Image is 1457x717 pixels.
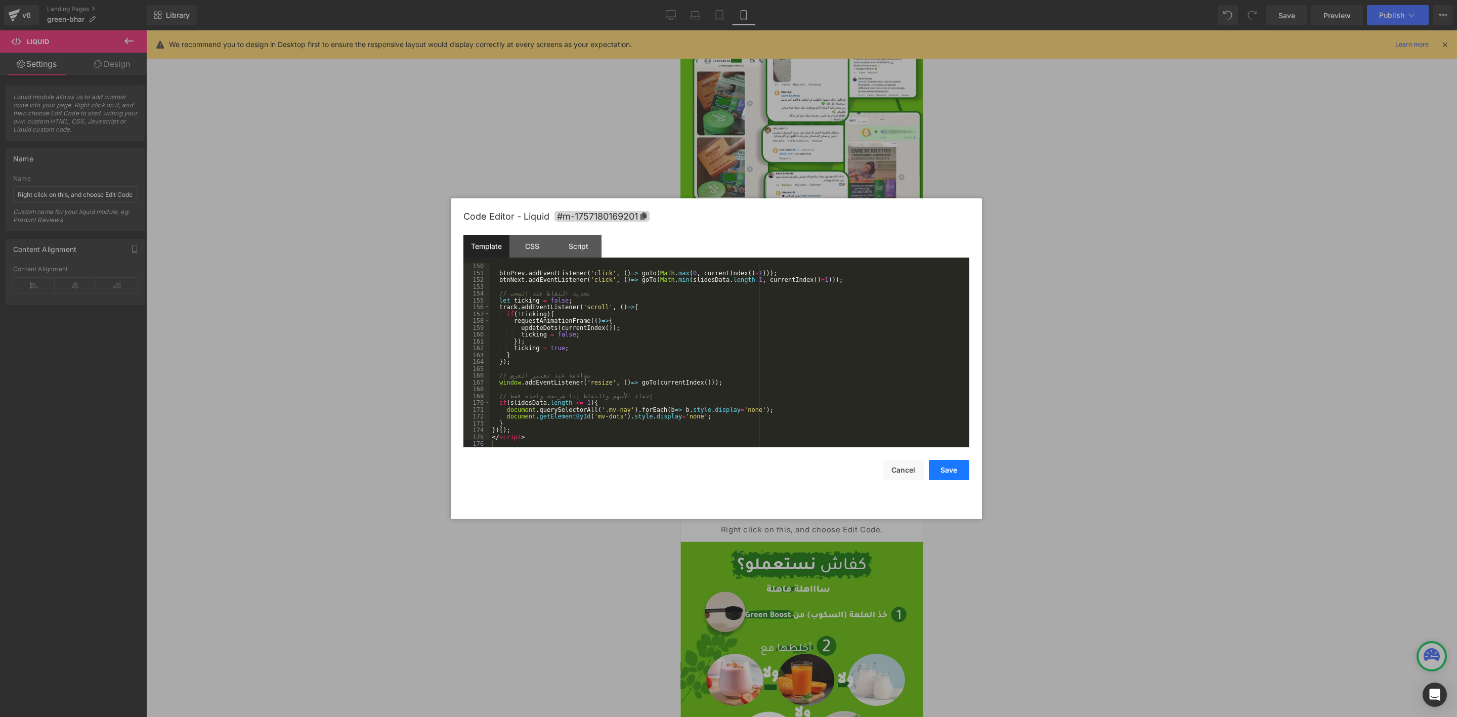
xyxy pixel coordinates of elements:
div: 164 [463,358,490,365]
div: 169 [463,393,490,400]
div: 162 [463,345,490,352]
div: CSS [509,235,555,258]
div: 163 [463,352,490,359]
div: Script [555,235,602,258]
div: 172 [463,413,490,420]
div: 156 [463,304,490,311]
div: 157 [463,311,490,318]
div: 170 [463,399,490,406]
div: 167 [463,379,490,386]
div: 151 [463,270,490,277]
div: 152 [463,276,490,283]
div: 171 [463,406,490,413]
span: Code Editor - Liquid [463,211,549,222]
div: 150 [463,263,490,270]
div: 159 [463,324,490,331]
div: 158 [463,317,490,324]
div: 155 [463,297,490,304]
div: Open Intercom Messenger [1423,683,1447,707]
div: 174 [463,427,490,434]
div: 166 [463,372,490,379]
div: 176 [463,440,490,447]
span: Click to copy [554,211,650,222]
div: 161 [463,338,490,345]
div: 153 [463,283,490,290]
div: 175 [463,434,490,441]
button: Cancel [883,460,924,480]
div: 160 [463,331,490,338]
div: Template [463,235,509,258]
div: 168 [463,386,490,393]
button: Save [929,460,969,480]
div: 173 [463,420,490,427]
div: 154 [463,290,490,297]
div: 165 [463,365,490,372]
